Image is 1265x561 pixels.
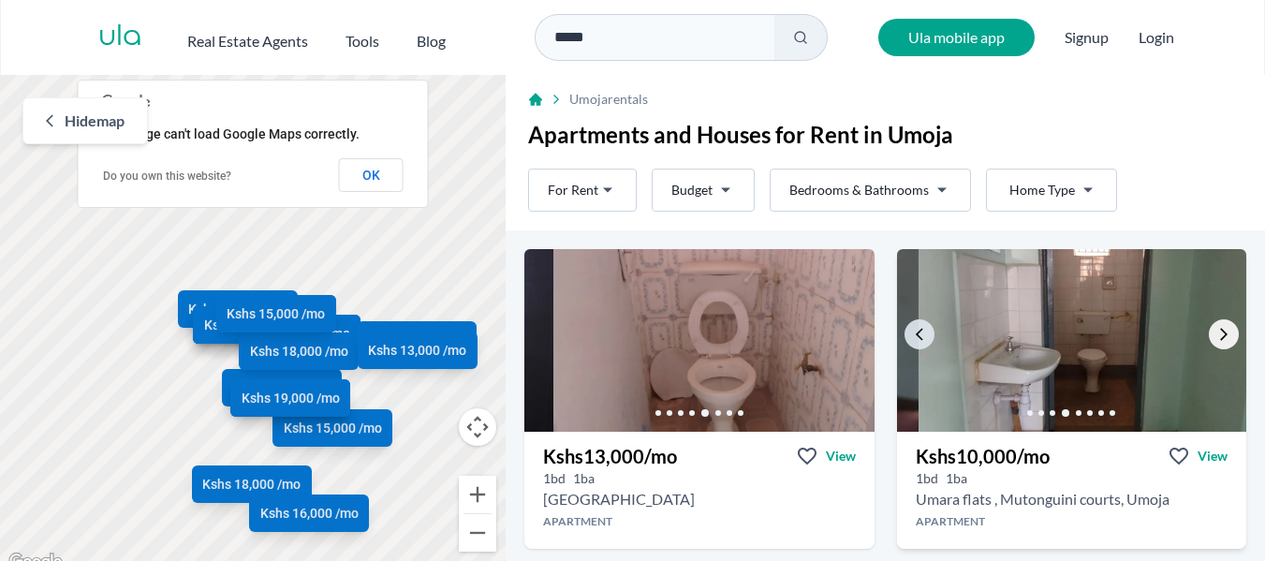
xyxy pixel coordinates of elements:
nav: Main [187,22,483,52]
h2: Tools [346,30,379,52]
a: Kshs 13,000 /mo [357,320,477,358]
button: For Rent [528,169,637,212]
span: Hide map [65,110,125,132]
button: OK [339,158,404,192]
a: Kshs13,000/moViewView property in detail1bd 1ba [GEOGRAPHIC_DATA]Apartment [524,432,874,549]
h4: Apartment [897,514,1246,529]
span: Home Type [1009,181,1075,199]
h1: Apartments and Houses for Rent in Umoja [528,120,1243,150]
span: Umoja rentals [569,90,648,109]
span: Bedrooms & Bathrooms [789,181,929,199]
h5: 1 bathrooms [946,469,967,488]
span: Kshs 11,000 /mo [189,300,287,318]
a: Kshs 18,000 /mo [192,465,312,503]
span: Kshs 18,000 /mo [202,475,301,494]
h2: Real Estate Agents [187,30,308,52]
a: Kshs 25,000 /mo [193,306,313,344]
span: Kshs 13,000 /mo [367,330,465,348]
span: Signup [1065,19,1109,56]
a: Go to the next property image [1209,319,1239,349]
a: Ula mobile app [878,19,1035,56]
h5: 1 bathrooms [573,469,595,488]
a: Go to the previous property image [905,319,934,349]
h4: Apartment [524,514,874,529]
a: Kshs 14,500 /mo [222,369,342,406]
span: Kshs 25,000 /mo [204,316,302,334]
span: View [826,447,856,465]
span: Kshs 16,000 /mo [260,504,359,523]
h2: 1 bedroom Apartment for rent in Umoja - Kshs 10,000/mo -Mutonguini courts, Umoja 1, Unnamed Road,... [916,488,1169,510]
button: Budget [652,169,755,212]
span: View [1198,447,1228,465]
span: For Rent [548,181,598,199]
span: Kshs 18,000 /mo [250,341,348,360]
button: Map camera controls [459,408,496,446]
a: Kshs 18,000 /mo [240,332,360,369]
button: Login [1139,26,1174,49]
a: Do you own this website? [103,170,231,183]
a: Kshs 19,000 /mo [230,379,350,417]
h5: 1 bedrooms [916,469,938,488]
h2: Blog [417,30,446,52]
span: Kshs 15,000 /mo [284,419,382,437]
a: Kshs 16,000 /mo [250,495,370,532]
span: Kshs 13,000 /mo [368,341,466,360]
h5: 1 bedrooms [543,469,566,488]
button: Home Type [986,169,1117,212]
button: Zoom in [459,476,496,513]
a: Kshs 15,000 /mo [272,409,392,447]
a: ula [98,21,142,54]
button: Zoom out [459,514,496,552]
span: Kshs 15,000 /mo [227,304,325,323]
h3: Kshs 10,000 /mo [916,443,1050,469]
a: Kshs 13,000 /mo [358,332,478,369]
span: Kshs 19,000 /mo [242,389,340,407]
a: Kshs 11,000 /mo [178,290,298,328]
img: 1 bedroom Apartment for rent - Kshs 13,000/mo - in Umoja around Joja Footwear, Mtindwa Road, Nair... [553,249,903,432]
span: Budget [671,181,713,199]
h3: Kshs 13,000 /mo [543,443,677,469]
button: Tools [346,22,379,52]
button: Real Estate Agents [187,22,308,52]
a: Kshs 15,000 /mo [216,295,336,332]
a: Blog [417,22,446,52]
span: This page can't load Google Maps correctly. [102,126,360,141]
button: Bedrooms & Bathrooms [770,169,971,212]
h2: 1 bedroom Apartment for rent in Umoja - Kshs 13,000/mo -Joja Footwear, Mtindwa Road, Nairobi, Ken... [543,488,695,510]
a: Kshs10,000/moViewView property in detail1bd 1ba Umara flats , Mutonguini courts, UmojaApartment [897,432,1246,549]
